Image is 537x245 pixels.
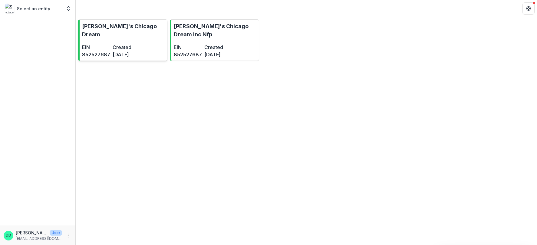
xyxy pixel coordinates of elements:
[16,236,62,241] p: [EMAIL_ADDRESS][DOMAIN_NAME]
[170,19,259,61] a: [PERSON_NAME]'s Chicago Dream Inc NfpEIN852527687Created[DATE]
[64,232,72,239] button: More
[16,230,47,236] p: [PERSON_NAME]
[113,51,141,58] dd: [DATE]
[5,4,15,13] img: Select an entity
[50,230,62,236] p: User
[174,22,256,38] p: [PERSON_NAME]'s Chicago Dream Inc Nfp
[113,44,141,51] dt: Created
[17,5,50,12] p: Select an entity
[6,233,11,237] div: Dion Dawson
[78,19,167,61] a: [PERSON_NAME]'s Chicago DreamEIN852527687Created[DATE]
[82,51,110,58] dd: 852527687
[204,44,232,51] dt: Created
[82,22,165,38] p: [PERSON_NAME]'s Chicago Dream
[64,2,73,15] button: Open entity switcher
[204,51,232,58] dd: [DATE]
[522,2,535,15] button: Get Help
[174,51,202,58] dd: 852527687
[174,44,202,51] dt: EIN
[82,44,110,51] dt: EIN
